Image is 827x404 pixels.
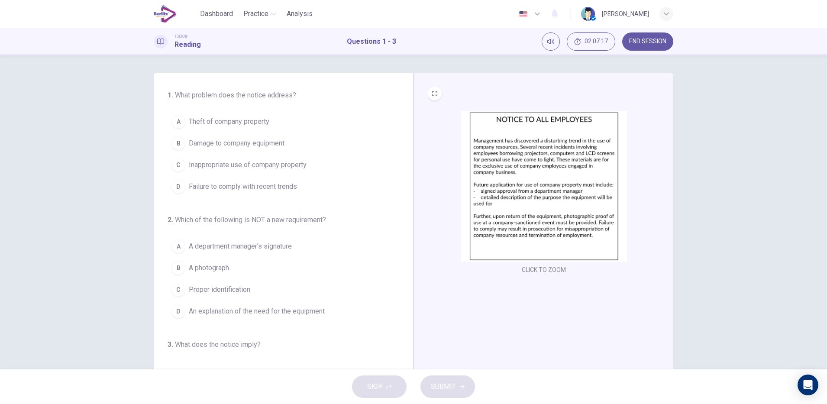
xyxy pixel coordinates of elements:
[168,216,173,224] span: 2 .
[287,9,313,19] span: Analysis
[189,181,297,192] span: Failure to comply with recent trends
[168,236,389,257] button: AA department manager's signature
[168,133,389,154] button: BDamage to company equipment
[518,264,569,276] button: CLICK TO ZOOM
[171,180,185,194] div: D
[240,6,280,22] button: Practice
[175,340,261,349] span: What does the notice imply?
[189,306,325,317] span: An explanation of the need for the equipment
[171,115,185,129] div: A
[581,7,595,21] img: Profile picture
[542,32,560,51] div: Mute
[567,32,615,51] div: Hide
[629,38,666,45] span: END SESSION
[174,39,201,50] h1: Reading
[168,340,173,349] span: 3 .
[518,11,529,17] img: en
[174,33,187,39] span: TOEIC®
[154,5,197,23] a: EduSynch logo
[283,6,316,22] button: Analysis
[798,375,818,395] div: Open Intercom Messenger
[189,284,250,295] span: Proper identification
[200,9,233,19] span: Dashboard
[189,241,292,252] span: A department manager's signature
[567,32,615,51] button: 02:07:17
[171,261,185,275] div: B
[243,9,268,19] span: Practice
[189,263,229,273] span: A photograph
[168,257,389,279] button: BA photograph
[622,32,673,51] button: END SESSION
[602,9,649,19] div: [PERSON_NAME]
[175,91,296,99] span: What problem does the notice address?
[189,116,269,127] span: Theft of company property
[171,136,185,150] div: B
[168,176,389,197] button: DFailure to comply with recent trends
[197,6,236,22] button: Dashboard
[189,160,307,170] span: Inappropriate use of company property
[171,283,185,297] div: C
[175,216,326,224] span: Which of the following is NOT a new requirement?
[171,304,185,318] div: D
[168,279,389,301] button: CProper identification
[171,158,185,172] div: C
[168,111,389,133] button: ATheft of company property
[168,154,389,176] button: CInappropriate use of company property
[168,301,389,322] button: DAn explanation of the need for the equipment
[154,5,177,23] img: EduSynch logo
[168,91,173,99] span: 1 .
[428,87,442,100] button: EXPAND
[189,138,284,149] span: Damage to company equipment
[347,36,396,47] h1: Questions 1 - 3
[585,38,608,45] span: 02:07:17
[461,111,627,262] img: undefined
[171,239,185,253] div: A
